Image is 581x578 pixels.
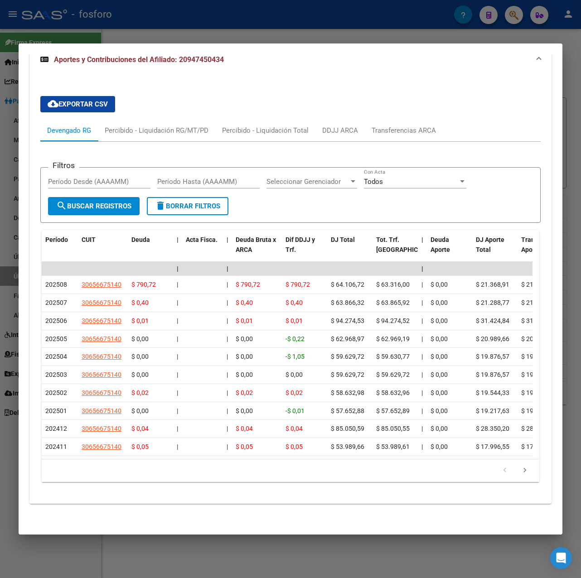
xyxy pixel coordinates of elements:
[431,317,448,324] span: $ 0,00
[155,202,220,210] span: Borrar Filtros
[376,353,410,360] span: $ 59.630,77
[45,371,67,378] span: 202503
[421,265,423,272] span: |
[182,230,223,270] datatable-header-cell: Acta Fisca.
[227,281,228,288] span: |
[476,371,509,378] span: $ 19.876,57
[331,317,364,324] span: $ 94.274,53
[177,265,179,272] span: |
[521,353,555,360] span: $ 19.876,57
[476,353,509,360] span: $ 19.876,57
[45,389,67,396] span: 202502
[177,389,178,396] span: |
[236,299,253,306] span: $ 0,40
[82,389,121,396] span: 30656675140
[227,389,228,396] span: |
[177,425,178,432] span: |
[286,335,305,342] span: -$ 0,22
[45,236,68,243] span: Período
[45,317,67,324] span: 202506
[82,299,121,306] span: 30656675140
[431,299,448,306] span: $ 0,00
[521,407,555,414] span: $ 19.217,63
[372,125,436,135] div: Transferencias ARCA
[177,407,178,414] span: |
[476,443,509,450] span: $ 17.996,55
[82,371,121,378] span: 30656675140
[331,407,364,414] span: $ 57.652,88
[177,281,178,288] span: |
[476,317,509,324] span: $ 31.424,84
[155,200,166,211] mat-icon: delete
[282,230,327,270] datatable-header-cell: Dif DDJJ y Trf.
[131,317,149,324] span: $ 0,01
[286,443,303,450] span: $ 0,05
[131,371,149,378] span: $ 0,00
[45,425,67,432] span: 202412
[54,55,224,64] span: Aportes y Contribuciones del Afiliado: 20947450434
[376,335,410,342] span: $ 62.969,19
[521,299,555,306] span: $ 21.288,77
[431,407,448,414] span: $ 0,00
[476,299,509,306] span: $ 21.288,77
[227,371,228,378] span: |
[421,389,423,396] span: |
[331,443,364,450] span: $ 53.989,66
[227,407,228,414] span: |
[421,236,423,243] span: |
[45,407,67,414] span: 202501
[82,425,121,432] span: 30656675140
[476,425,509,432] span: $ 28.350,20
[177,236,179,243] span: |
[177,443,178,450] span: |
[286,371,303,378] span: $ 0,00
[376,443,410,450] span: $ 53.989,61
[476,236,504,254] span: DJ Aporte Total
[29,45,552,74] mat-expansion-panel-header: Aportes y Contribuciones del Afiliado: 20947450434
[521,236,555,254] span: Transferido Aporte
[550,547,572,569] div: Open Intercom Messenger
[376,317,410,324] span: $ 94.274,52
[376,236,438,254] span: Tot. Trf. [GEOGRAPHIC_DATA]
[227,425,228,432] span: |
[227,265,228,272] span: |
[45,443,67,450] span: 202411
[431,335,448,342] span: $ 0,00
[331,281,364,288] span: $ 64.106,72
[431,371,448,378] span: $ 0,00
[56,202,131,210] span: Buscar Registros
[131,281,156,288] span: $ 790,72
[45,353,67,360] span: 202504
[331,371,364,378] span: $ 59.629,72
[177,299,178,306] span: |
[177,353,178,360] span: |
[186,236,218,243] span: Acta Fisca.
[521,371,555,378] span: $ 19.876,57
[48,197,140,215] button: Buscar Registros
[236,389,253,396] span: $ 0,02
[373,230,418,270] datatable-header-cell: Tot. Trf. Bruto
[286,281,310,288] span: $ 790,72
[518,230,563,270] datatable-header-cell: Transferido Aporte
[177,335,178,342] span: |
[266,178,349,186] span: Seleccionar Gerenciador
[476,389,509,396] span: $ 19.544,33
[82,443,121,450] span: 30656675140
[222,125,309,135] div: Percibido - Liquidación Total
[516,466,533,476] a: go to next page
[322,125,358,135] div: DDJJ ARCA
[431,236,450,254] span: Deuda Aporte
[42,230,78,270] datatable-header-cell: Período
[223,230,232,270] datatable-header-cell: |
[48,100,108,108] span: Exportar CSV
[40,96,115,112] button: Exportar CSV
[286,236,315,254] span: Dif DDJJ y Trf.
[427,230,472,270] datatable-header-cell: Deuda Aporte
[227,443,228,450] span: |
[131,425,149,432] span: $ 0,04
[105,125,208,135] div: Percibido - Liquidación RG/MT/PD
[131,353,149,360] span: $ 0,00
[331,335,364,342] span: $ 62.968,97
[376,371,410,378] span: $ 59.629,72
[48,160,79,170] h3: Filtros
